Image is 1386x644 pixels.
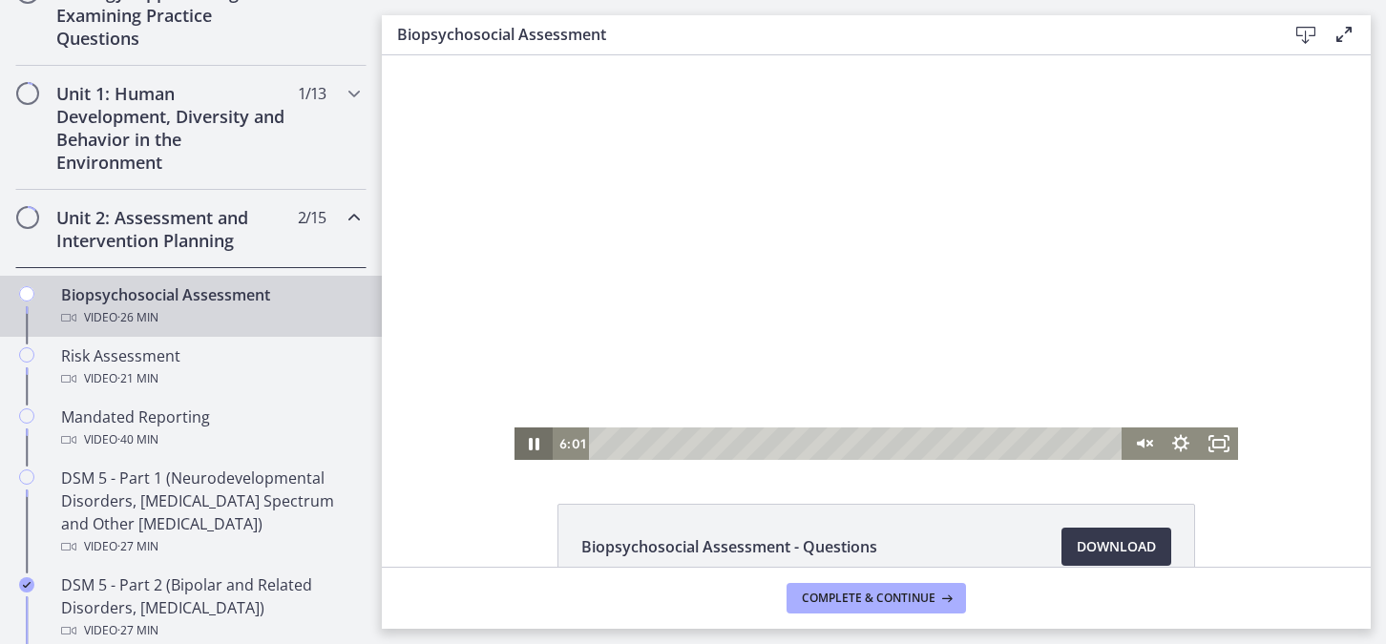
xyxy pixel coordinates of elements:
[117,535,158,558] span: · 27 min
[382,55,1371,460] iframe: Video Lesson
[802,591,935,606] span: Complete & continue
[61,428,359,451] div: Video
[787,583,966,613] button: Complete & continue
[117,367,158,390] span: · 21 min
[56,82,289,174] h2: Unit 1: Human Development, Diversity and Behavior in the Environment
[1061,528,1171,566] a: Download
[780,372,818,405] button: Show settings menu
[61,367,359,390] div: Video
[581,535,877,558] span: Biopsychosocial Assessment - Questions
[61,535,359,558] div: Video
[298,206,325,229] span: 2 / 15
[56,206,289,252] h2: Unit 2: Assessment and Intervention Planning
[818,372,856,405] button: Fullscreen
[117,428,158,451] span: · 40 min
[742,372,780,405] button: Unmute
[397,23,1256,46] h3: Biopsychosocial Assessment
[61,467,359,558] div: DSM 5 - Part 1 (Neurodevelopmental Disorders, [MEDICAL_DATA] Spectrum and Other [MEDICAL_DATA])
[61,405,359,451] div: Mandated Reporting
[298,82,325,105] span: 1 / 13
[1077,535,1156,558] span: Download
[117,306,158,329] span: · 26 min
[61,283,359,329] div: Biopsychosocial Assessment
[117,619,158,642] span: · 27 min
[19,577,34,592] i: Completed
[61,573,359,642] div: DSM 5 - Part 2 (Bipolar and Related Disorders, [MEDICAL_DATA])
[61,306,359,329] div: Video
[61,344,359,390] div: Risk Assessment
[61,619,359,642] div: Video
